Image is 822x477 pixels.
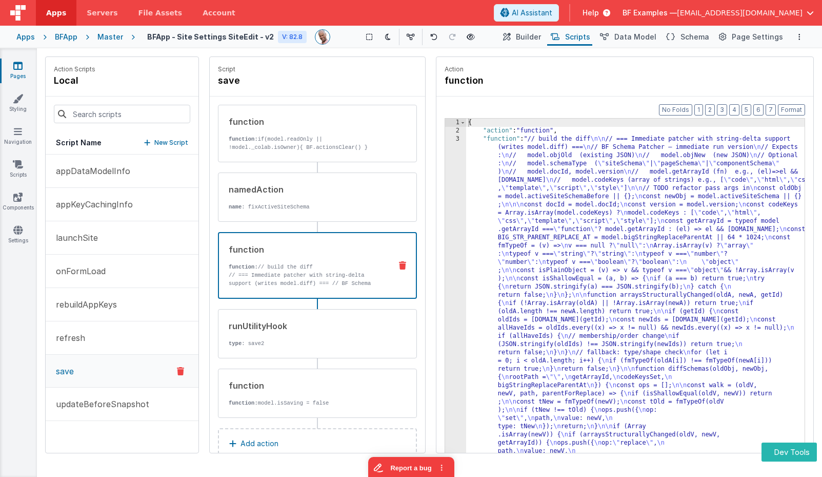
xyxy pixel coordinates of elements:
button: updateBeforeSnapshot [46,388,198,421]
div: BFApp [55,32,77,42]
span: Page Settings [732,32,783,42]
button: Page Settings [715,28,785,46]
button: Options [793,31,806,43]
div: Apps [16,32,35,42]
input: Search scripts [54,105,190,123]
span: BF Examples — [623,8,677,18]
div: function [229,243,383,256]
button: Scripts [547,28,592,46]
h4: save [218,73,372,88]
p: appKeyCachingInfo [50,198,133,211]
button: No Folds [659,104,692,116]
div: namedAction [229,183,384,196]
button: appKeyCachingInfo [46,188,198,221]
span: Servers [87,8,117,18]
button: appDataModelInfo [46,155,198,188]
p: Script [218,65,417,73]
span: Data Model [614,32,656,42]
p: if(model.readOnly || !model._colab.isOwner){ BF.actionsClear() } [229,135,384,151]
button: refresh [46,321,198,355]
button: AI Assistant [494,4,559,22]
button: Format [778,104,805,116]
div: 1 [445,119,466,127]
span: Scripts [565,32,590,42]
div: runUtilityHook [229,320,384,332]
button: 2 [705,104,715,116]
p: model.isSaving = false [229,399,384,407]
p: Add action [240,437,278,450]
h4: local [54,73,95,88]
button: Add action [218,428,417,459]
button: onFormLoad [46,255,198,288]
button: Data Model [596,28,658,46]
button: 3 [717,104,727,116]
button: 1 [694,104,703,116]
div: 2 [445,127,466,135]
button: Builder [499,28,543,46]
span: AI Assistant [512,8,552,18]
p: // === Immediate patcher with string-delta support (writes model.diff) === // BF Schema Patcher —... [229,271,383,361]
span: [EMAIL_ADDRESS][DOMAIN_NAME] [677,8,803,18]
h4: function [445,73,598,88]
img: 11ac31fe5dc3d0eff3fbbbf7b26fa6e1 [315,30,330,44]
span: Help [583,8,599,18]
p: onFormLoad [50,265,106,277]
strong: type [229,340,242,347]
div: Master [97,32,123,42]
strong: function: [229,400,258,406]
span: Schema [680,32,709,42]
p: rebuildAppKeys [50,298,117,311]
strong: name [229,204,242,210]
h5: Script Name [56,138,102,148]
p: : fixActiveSiteSchema [229,203,384,211]
p: // build the diff [229,263,383,271]
strong: function: [229,264,258,270]
button: 7 [766,104,776,116]
p: New Script [154,138,188,148]
p: launchSite [50,232,98,244]
p: updateBeforeSnapshot [50,398,149,410]
div: function [229,379,384,392]
p: Action Scripts [54,65,95,73]
button: rebuildAppKeys [46,288,198,321]
button: Dev Tools [761,443,817,462]
button: Schema [663,28,711,46]
div: function [229,116,384,128]
button: launchSite [46,221,198,255]
h4: BFApp - Site Settings SiteEdit - v2 [147,33,274,41]
p: Action [445,65,805,73]
p: : save2 [229,339,384,348]
button: 5 [741,104,751,116]
button: 6 [753,104,764,116]
span: Builder [516,32,541,42]
button: save [46,355,198,388]
span: File Assets [138,8,183,18]
span: Apps [46,8,66,18]
p: appDataModelInfo [50,165,130,177]
p: refresh [50,332,85,344]
button: BF Examples — [EMAIL_ADDRESS][DOMAIN_NAME] [623,8,814,18]
p: save [50,365,74,377]
button: 4 [729,104,739,116]
div: V: 82.8 [278,31,307,43]
button: New Script [144,138,188,148]
strong: function: [229,136,258,142]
